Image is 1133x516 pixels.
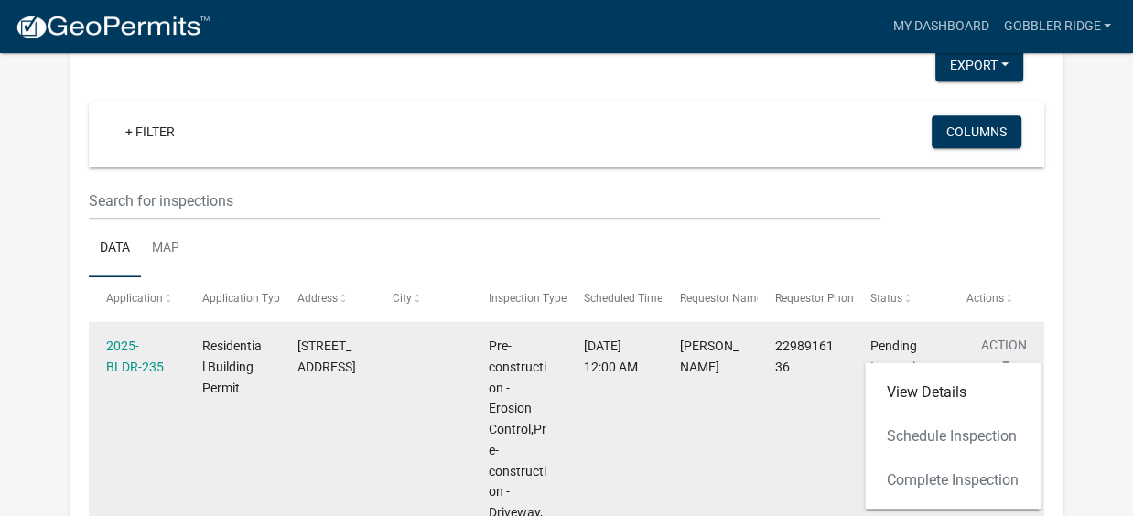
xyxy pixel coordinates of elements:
datatable-header-cell: Scheduled Time [566,277,662,321]
span: Scheduled Time [584,292,663,305]
datatable-header-cell: Application [89,277,184,321]
span: 382 TWIN BRIDGES RD SW [297,339,356,374]
a: My Dashboard [885,9,996,44]
datatable-header-cell: Actions [948,277,1043,321]
span: 2298916136 [775,339,834,374]
span: Application [106,292,163,305]
span: City [393,292,412,305]
span: Inspection Type [489,292,566,305]
datatable-header-cell: Address [280,277,375,321]
datatable-header-cell: Requestor Name [662,277,757,321]
span: Actions [966,292,1004,305]
a: 2025-BLDR-235 [106,339,164,374]
span: Residential Building Permit [201,339,261,395]
button: Export [935,48,1023,81]
span: 10/07/2025, 12:00 AM [584,339,638,374]
a: + Filter [111,115,189,148]
button: Columns [932,115,1021,148]
datatable-header-cell: City [375,277,470,321]
span: Requestor Phone [775,292,859,305]
datatable-header-cell: Status [853,277,948,321]
datatable-header-cell: Inspection Type [470,277,566,321]
span: Address [297,292,338,305]
span: Status [870,292,902,305]
span: Requestor Name [679,292,761,305]
a: Map [141,220,190,278]
button: Action [966,336,1041,382]
input: Search for inspections [89,182,880,220]
div: Action [865,362,1041,509]
datatable-header-cell: Requestor Phone [758,277,853,321]
a: Gobbler Ridge [996,9,1118,44]
datatable-header-cell: Application Type [184,277,279,321]
span: Pending Inspection [870,339,930,374]
span: Application Type [201,292,285,305]
a: View Details [865,370,1041,414]
a: Data [89,220,141,278]
span: Anthony [679,339,738,374]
